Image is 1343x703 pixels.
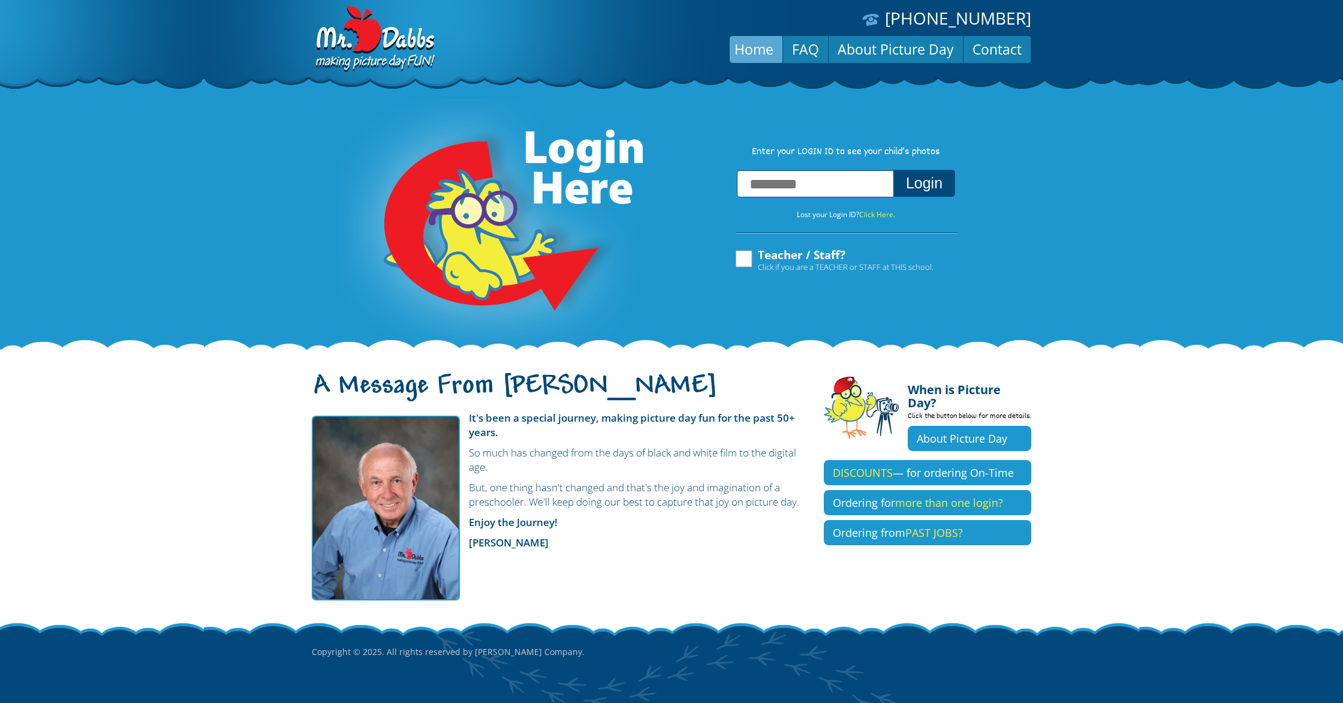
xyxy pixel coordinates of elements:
[469,411,795,439] strong: It's been a special journey, making picture day fun for the past 50+ years.
[312,446,806,474] p: So much has changed from the days of black and white film to the digital age.
[824,520,1031,545] a: Ordering fromPAST JOBS?
[824,460,1031,485] a: DISCOUNTS— for ordering On-Time
[908,426,1031,451] a: About Picture Day
[783,35,828,64] a: FAQ
[905,525,963,540] span: PAST JOBS?
[893,170,955,197] button: Login
[758,261,934,273] span: Click if you are a TEACHER or STAFF at THIS school.
[885,7,1031,29] a: [PHONE_NUMBER]
[338,99,645,351] img: Login Here
[963,35,1031,64] a: Contact
[908,410,1031,426] p: Click the button below for more details.
[469,536,549,549] strong: [PERSON_NAME]
[833,465,893,480] span: DISCOUNTS
[312,416,460,600] img: Mr. Dabbs
[824,490,1031,515] a: Ordering formore than one login?
[312,6,436,73] img: Dabbs Company
[908,376,1031,410] h4: When is Picture Day?
[725,35,782,64] a: Home
[312,480,806,509] p: But, one thing hasn't changed and that's the joy and imagination of a preschooler. We'll keep doi...
[723,146,969,159] p: Enter your LOGIN ID to see your child’s photos
[734,249,934,272] label: Teacher / Staff?
[312,621,1031,683] p: Copyright © 2025. All rights reserved by [PERSON_NAME] Company.
[829,35,963,64] a: About Picture Day
[312,381,806,406] h1: A Message From [PERSON_NAME]
[859,209,895,220] a: Click Here.
[469,515,558,529] strong: Enjoy the Journey!
[895,495,1003,510] span: more than one login?
[723,208,969,221] p: Lost your Login ID?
